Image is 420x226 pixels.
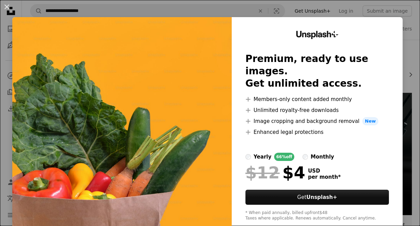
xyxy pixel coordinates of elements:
[302,154,308,160] input: monthly
[362,117,379,125] span: New
[245,164,280,181] span: $12
[308,174,341,180] span: per month *
[274,153,294,161] div: 66% off
[308,168,341,174] span: USD
[245,154,251,160] input: yearly66%off
[306,194,337,200] strong: Unsplash+
[245,164,305,181] div: $4
[245,190,389,205] button: GetUnsplash+
[245,128,389,136] li: Enhanced legal protections
[245,106,389,114] li: Unlimited royalty-free downloads
[254,153,271,161] div: yearly
[245,95,389,103] li: Members-only content added monthly
[245,53,389,90] h2: Premium, ready to use images. Get unlimited access.
[245,117,389,125] li: Image cropping and background removal
[311,153,334,161] div: monthly
[245,210,389,221] div: * When paid annually, billed upfront $48 Taxes where applicable. Renews automatically. Cancel any...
